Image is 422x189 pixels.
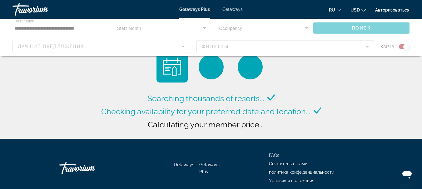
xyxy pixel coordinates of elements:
a: Getaways Plus [199,162,220,174]
a: Getaways Plus [179,7,210,12]
a: FAQs [269,153,279,158]
button: Change language [329,5,341,14]
iframe: Button to launch messaging window [397,164,417,184]
a: Авторизоваться [375,7,410,12]
a: Getaways [174,162,194,167]
a: Свяжитесь с нами [269,161,307,166]
button: Change currency [350,5,366,14]
span: Calculating your member price... [148,120,264,129]
span: Checking availability for your preferred date and location... [101,107,310,116]
span: ru [329,7,335,12]
a: Условия и положения [269,178,314,183]
a: Getaways [222,7,243,12]
a: Travorium [12,1,75,17]
span: USD [350,7,360,12]
a: политика конфиденциальности [269,170,334,175]
a: Travorium [59,159,122,177]
span: Searching thousands of resorts... [147,94,264,103]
